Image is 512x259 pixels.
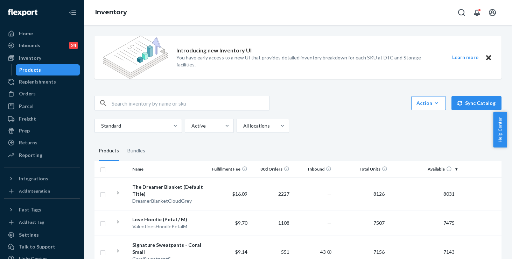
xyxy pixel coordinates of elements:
button: Integrations [4,173,80,184]
div: Fast Tags [19,206,41,213]
div: Signature Sweatpants - Coral Small [132,242,205,256]
td: 2227 [250,178,292,210]
a: Inbounds24 [4,40,80,51]
span: $9.14 [235,249,247,255]
div: Prep [19,127,30,134]
p: You have early access to a new UI that provides detailed inventory breakdown for each SKU at DTC ... [176,54,439,68]
div: Replenishments [19,78,56,85]
div: Orders [19,90,36,97]
a: Replenishments [4,76,80,87]
div: Reporting [19,152,42,159]
button: Talk to Support [4,241,80,252]
button: Help Center [493,112,507,148]
div: Inventory [19,55,41,62]
iframe: Opens a widget where you can chat to one of our agents [467,238,505,256]
th: Fulfillment Fee [208,161,250,178]
a: Parcel [4,101,80,112]
span: 7143 [441,249,457,255]
button: Open Search Box [455,6,469,20]
a: Inventory [4,52,80,64]
ol: breadcrumbs [90,2,133,23]
th: 30d Orders [250,161,292,178]
a: Orders [4,88,80,99]
span: $9.70 [235,220,247,226]
a: Reporting [4,150,80,161]
a: Add Fast Tag [4,218,80,226]
span: 7156 [371,249,387,255]
span: — [327,220,331,226]
th: Name [129,161,208,178]
button: Fast Tags [4,204,80,215]
span: 8031 [441,191,457,197]
input: Standard [100,122,101,129]
td: 1108 [250,210,292,236]
input: Search inventory by name or sku [112,96,269,110]
div: Freight [19,115,36,122]
div: Action [416,100,441,107]
button: Action [411,96,446,110]
div: DreamerBlanketCloudGrey [132,197,205,204]
div: Talk to Support [19,243,55,250]
div: Love Hoodie (Petal / M) [132,216,205,223]
div: ValentinesHoodiePetalM [132,223,205,230]
div: Add Integration [19,188,50,194]
a: Returns [4,137,80,148]
span: 8126 [371,191,387,197]
th: Inbound [292,161,334,178]
div: Home [19,30,33,37]
div: Integrations [19,175,48,182]
a: Freight [4,113,80,124]
button: Sync Catalog [451,96,502,110]
span: 7475 [441,220,457,226]
button: Close Navigation [66,6,80,20]
a: Home [4,28,80,39]
div: Inbounds [19,42,40,49]
img: new-reports-banner-icon.82668bd98b6a51aee86340f2a7b77ae3.png [103,36,168,79]
div: Bundles [127,141,145,161]
a: Settings [4,229,80,240]
button: Learn more [448,53,483,62]
a: Add Integration [4,187,80,195]
div: The Dreamer Blanket (Default Title) [132,184,205,197]
a: Products [16,64,80,75]
a: Inventory [95,8,127,16]
a: Prep [4,125,80,136]
input: All locations [243,122,243,129]
button: Open notifications [470,6,484,20]
span: — [327,191,331,197]
span: $16.09 [232,191,247,197]
div: Returns [19,139,37,146]
button: Close [484,53,493,62]
div: Settings [19,231,39,238]
div: Products [19,66,41,73]
div: Add Fast Tag [19,219,44,225]
th: Total Units [334,161,390,178]
button: Open account menu [485,6,499,20]
th: Available [390,161,460,178]
div: Products [99,141,119,161]
span: 7507 [371,220,387,226]
p: Introducing new Inventory UI [176,46,252,55]
img: Flexport logo [8,9,37,16]
div: Parcel [19,103,34,110]
div: 24 [69,42,78,49]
